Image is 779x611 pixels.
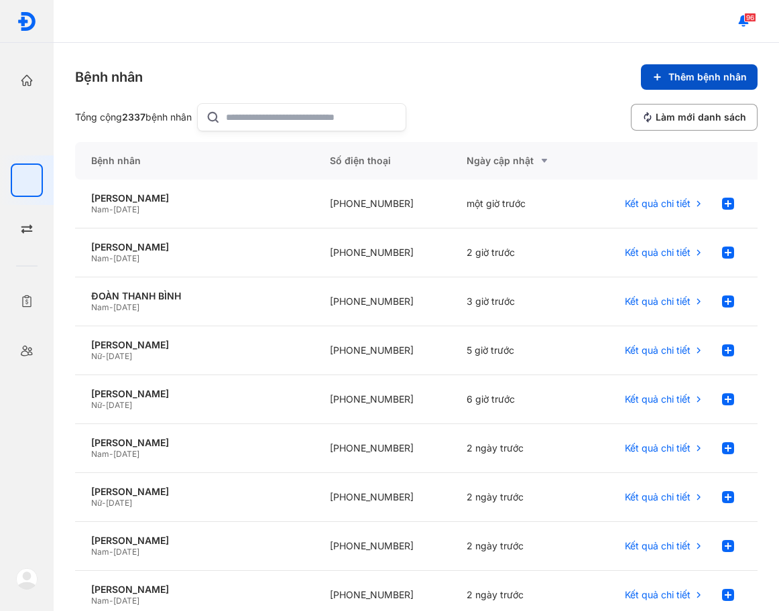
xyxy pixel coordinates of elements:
span: 2337 [122,111,145,123]
div: 2 ngày trước [451,473,587,522]
div: [PHONE_NUMBER] [314,424,451,473]
span: [DATE] [113,596,139,606]
div: [PERSON_NAME] [91,241,298,253]
span: Kết quả chi tiết [625,247,691,259]
span: Nam [91,253,109,263]
span: [DATE] [106,351,132,361]
div: 6 giờ trước [451,375,587,424]
span: Nam [91,596,109,606]
div: [PHONE_NUMBER] [314,326,451,375]
span: - [109,302,113,312]
div: Ngày cập nhật [467,153,571,169]
div: [PERSON_NAME] [91,486,298,498]
span: Nam [91,449,109,459]
img: logo [16,568,38,590]
div: [PHONE_NUMBER] [314,277,451,326]
span: - [102,351,106,361]
div: [PHONE_NUMBER] [314,473,451,522]
div: [PHONE_NUMBER] [314,522,451,571]
div: Tổng cộng bệnh nhân [75,111,192,123]
button: Thêm bệnh nhân [641,64,758,90]
div: Số điện thoại [314,142,451,180]
span: [DATE] [113,253,139,263]
span: Nam [91,302,109,312]
span: - [102,400,106,410]
div: [PERSON_NAME] [91,388,298,400]
div: 2 ngày trước [451,424,587,473]
div: [PHONE_NUMBER] [314,375,451,424]
div: 2 giờ trước [451,228,587,277]
span: Kết quả chi tiết [625,393,691,405]
button: Làm mới danh sách [631,104,758,131]
span: Kết quả chi tiết [625,344,691,356]
span: [DATE] [113,302,139,312]
span: Kết quả chi tiết [625,295,691,308]
span: [DATE] [106,400,132,410]
div: [PHONE_NUMBER] [314,180,451,228]
span: Kết quả chi tiết [625,442,691,454]
span: Thêm bệnh nhân [668,71,747,83]
span: Nam [91,204,109,214]
div: [PERSON_NAME] [91,192,298,204]
span: - [109,547,113,557]
span: - [109,596,113,606]
div: [PERSON_NAME] [91,339,298,351]
span: 96 [744,13,756,22]
div: 3 giờ trước [451,277,587,326]
div: [PERSON_NAME] [91,535,298,547]
div: [PERSON_NAME] [91,437,298,449]
div: 5 giờ trước [451,326,587,375]
div: [PERSON_NAME] [91,584,298,596]
span: Kết quả chi tiết [625,540,691,552]
div: một giờ trước [451,180,587,228]
span: Nam [91,547,109,557]
span: [DATE] [106,498,132,508]
div: [PHONE_NUMBER] [314,228,451,277]
div: Bệnh nhân [75,142,314,180]
div: Bệnh nhân [75,68,143,86]
span: - [109,253,113,263]
span: Kết quả chi tiết [625,198,691,210]
div: 2 ngày trước [451,522,587,571]
span: - [102,498,106,508]
span: [DATE] [113,547,139,557]
div: ĐOÀN THANH BÌNH [91,290,298,302]
img: logo [17,11,37,31]
span: Nữ [91,498,102,508]
span: - [109,449,113,459]
span: [DATE] [113,449,139,459]
span: Kết quả chi tiết [625,491,691,503]
span: Nữ [91,351,102,361]
span: Nữ [91,400,102,410]
span: Làm mới danh sách [656,111,746,123]
span: Kết quả chi tiết [625,589,691,601]
span: - [109,204,113,214]
span: [DATE] [113,204,139,214]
